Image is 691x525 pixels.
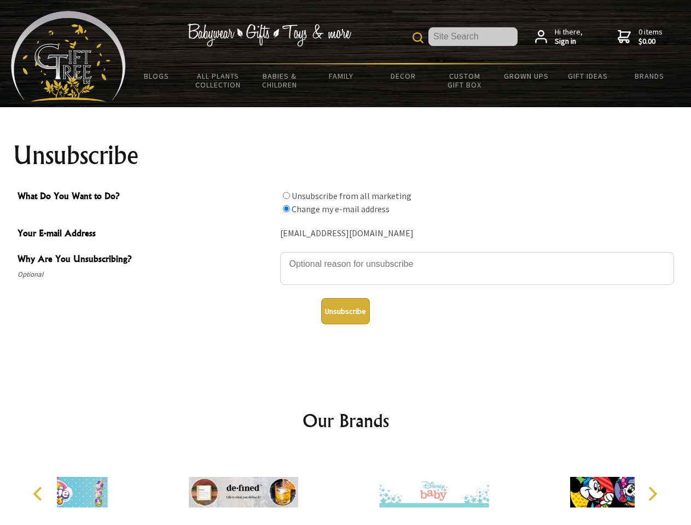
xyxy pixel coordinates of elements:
input: What Do You Want to Do? [283,205,290,212]
a: Hi there,Sign in [535,27,583,46]
a: Gift Ideas [557,65,619,87]
textarea: Why Are You Unsubscribing? [280,252,674,285]
label: Change my e-mail address [292,203,390,214]
span: Optional [18,268,275,281]
a: Grown Ups [495,65,557,87]
h2: Our Brands [22,407,670,434]
input: Site Search [428,27,518,46]
button: Next [640,482,664,506]
img: Babyware - Gifts - Toys and more... [11,11,126,102]
div: [EMAIL_ADDRESS][DOMAIN_NAME] [280,225,674,242]
span: Hi there, [555,27,583,46]
strong: $0.00 [638,37,663,46]
img: product search [413,32,423,43]
h1: Unsubscribe [13,142,678,168]
button: Previous [27,482,51,506]
a: Babies & Children [249,65,311,96]
strong: Sign in [555,37,583,46]
a: Decor [372,65,434,87]
a: Brands [619,65,681,87]
a: 0 items$0.00 [618,27,663,46]
img: Babywear - Gifts - Toys & more [187,24,351,46]
span: 0 items [638,27,663,46]
label: Unsubscribe from all marketing [292,190,411,201]
a: All Plants Collection [188,65,249,96]
button: Unsubscribe [321,298,370,324]
span: Your E-mail Address [18,226,275,242]
a: Family [311,65,373,87]
span: What Do You Want to Do? [18,189,275,205]
a: Custom Gift Box [434,65,496,96]
span: Why Are You Unsubscribing? [18,252,275,268]
input: What Do You Want to Do? [283,192,290,199]
a: BLOGS [126,65,188,87]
